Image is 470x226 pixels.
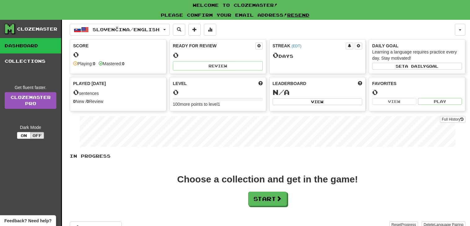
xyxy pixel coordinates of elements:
button: Full History [440,116,465,123]
div: Learning a language requires practice every day. Stay motivated! [372,49,462,61]
button: On [17,132,31,139]
span: Leaderboard [273,80,306,87]
div: Clozemaster [17,26,57,32]
strong: 0 [93,61,95,66]
div: Get fluent faster. [5,84,56,91]
div: Day s [273,51,362,59]
span: 0 [73,88,79,96]
span: This week in points, UTC [358,80,362,87]
strong: 0 [87,99,89,104]
div: Playing: [73,61,95,67]
a: ClozemasterPro [5,92,56,109]
div: sentences [73,88,163,96]
span: Open feedback widget [4,218,51,224]
button: View [372,98,416,105]
div: 0 [73,51,163,58]
div: 0 [372,88,462,96]
button: View [273,98,362,105]
span: a daily [405,64,426,68]
strong: 0 [122,61,125,66]
div: Score [73,43,163,49]
span: Played [DATE] [73,80,106,87]
div: 0 [173,51,263,59]
span: Slovenčina / English [93,27,160,32]
span: Score more points to level up [258,80,263,87]
a: (EDT) [292,44,301,48]
span: N/A [273,88,290,96]
button: More stats [204,24,216,36]
button: Play [418,98,462,105]
div: Dark Mode [5,124,56,130]
p: In Progress [70,153,465,159]
button: Start [248,192,287,206]
button: Off [30,132,44,139]
strong: 0 [73,99,76,104]
button: Add sentence to collection [188,24,201,36]
button: Slovenčina/English [70,24,170,36]
span: 0 [273,51,279,59]
div: Daily Goal [372,43,462,49]
div: Mastered: [99,61,125,67]
span: Level [173,80,187,87]
div: Streak [273,43,346,49]
div: Choose a collection and get in the game! [177,175,358,184]
div: New / Review [73,98,163,104]
button: Seta dailygoal [372,63,462,70]
button: Search sentences [173,24,185,36]
div: Favorites [372,80,462,87]
a: Resend [287,12,310,18]
div: 100 more points to level 1 [173,101,263,107]
div: 0 [173,88,263,96]
div: Ready for Review [173,43,255,49]
button: Review [173,61,263,70]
